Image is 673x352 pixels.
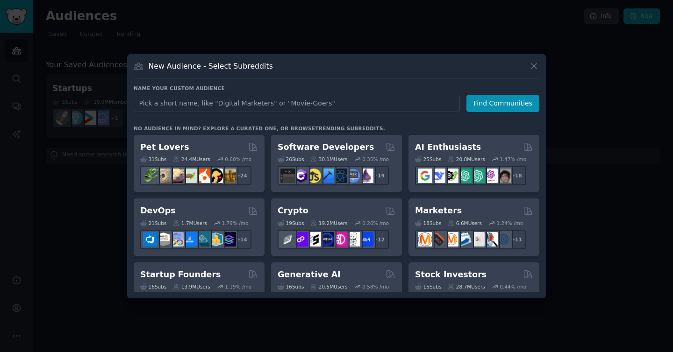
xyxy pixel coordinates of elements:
h3: Name your custom audience [134,85,539,92]
div: + 11 [507,230,526,249]
div: 1.47 % /mo [500,156,526,162]
img: ballpython [156,169,171,183]
div: 31 Sub s [140,156,166,162]
img: iOSProgramming [320,169,334,183]
img: Docker_DevOps [169,232,184,246]
img: elixir [359,169,373,183]
img: PetAdvice [208,169,223,183]
div: 21 Sub s [140,220,166,226]
img: OnlineMarketing [496,232,511,246]
div: 1.19 % /mo [225,283,251,290]
img: turtle [182,169,197,183]
div: 0.26 % /mo [362,220,389,226]
img: ArtificalIntelligence [496,169,511,183]
h2: Stock Investors [415,269,487,281]
div: 20.8M Users [448,156,485,162]
div: 15 Sub s [415,283,441,290]
img: AskComputerScience [346,169,360,183]
div: 16 Sub s [278,283,304,290]
img: ethfinance [280,232,295,246]
img: MarketingResearch [483,232,498,246]
div: 28.7M Users [448,283,485,290]
input: Pick a short name, like "Digital Marketers" or "Movie-Goers" [134,95,460,112]
div: 24.4M Users [173,156,210,162]
div: + 19 [369,166,389,185]
img: 0xPolygon [294,232,308,246]
h2: Startup Founders [140,269,221,281]
div: 0.60 % /mo [225,156,251,162]
img: csharp [294,169,308,183]
img: content_marketing [418,232,432,246]
img: aws_cdk [208,232,223,246]
div: 18 Sub s [415,220,441,226]
h2: Software Developers [278,141,374,153]
img: defi_ [359,232,373,246]
div: 19.2M Users [310,220,347,226]
div: No audience in mind? Explore a curated one, or browse . [134,125,385,132]
img: chatgpt_promptDesign [457,169,472,183]
div: 13.9M Users [173,283,210,290]
img: bigseo [431,232,445,246]
div: 16 Sub s [140,283,166,290]
img: googleads [470,232,485,246]
img: cockatiel [195,169,210,183]
div: 0.35 % /mo [362,156,389,162]
img: CryptoNews [346,232,360,246]
div: 19 Sub s [278,220,304,226]
div: 26 Sub s [278,156,304,162]
div: 6.6M Users [448,220,482,226]
img: DeepSeek [431,169,445,183]
h3: New Audience - Select Subreddits [149,61,273,71]
div: 0.58 % /mo [362,283,389,290]
img: DevOpsLinks [182,232,197,246]
div: 25 Sub s [415,156,441,162]
img: ethstaker [307,232,321,246]
h2: Marketers [415,205,462,217]
img: defiblockchain [333,232,347,246]
div: 1.24 % /mo [497,220,523,226]
h2: Generative AI [278,269,341,281]
div: + 18 [507,166,526,185]
img: chatgpt_prompts_ [470,169,485,183]
button: Find Communities [466,95,539,112]
h2: AI Enthusiasts [415,141,481,153]
div: 20.5M Users [310,283,347,290]
img: platformengineering [195,232,210,246]
div: 30.1M Users [310,156,347,162]
div: 0.44 % /mo [500,283,526,290]
img: AWS_Certified_Experts [156,232,171,246]
img: software [280,169,295,183]
img: dogbreed [222,169,236,183]
div: + 14 [232,230,251,249]
img: azuredevops [143,232,158,246]
img: OpenAIDev [483,169,498,183]
h2: Pet Lovers [140,141,189,153]
img: reactnative [333,169,347,183]
img: web3 [320,232,334,246]
img: leopardgeckos [169,169,184,183]
img: AItoolsCatalog [444,169,458,183]
img: PlatformEngineers [222,232,236,246]
img: learnjavascript [307,169,321,183]
img: GoogleGeminiAI [418,169,432,183]
a: trending subreddits [315,126,383,131]
h2: Crypto [278,205,308,217]
div: 1.7M Users [173,220,207,226]
h2: DevOps [140,205,176,217]
img: Emailmarketing [457,232,472,246]
img: AskMarketing [444,232,458,246]
div: + 24 [232,166,251,185]
div: + 12 [369,230,389,249]
img: herpetology [143,169,158,183]
div: 1.79 % /mo [222,220,249,226]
